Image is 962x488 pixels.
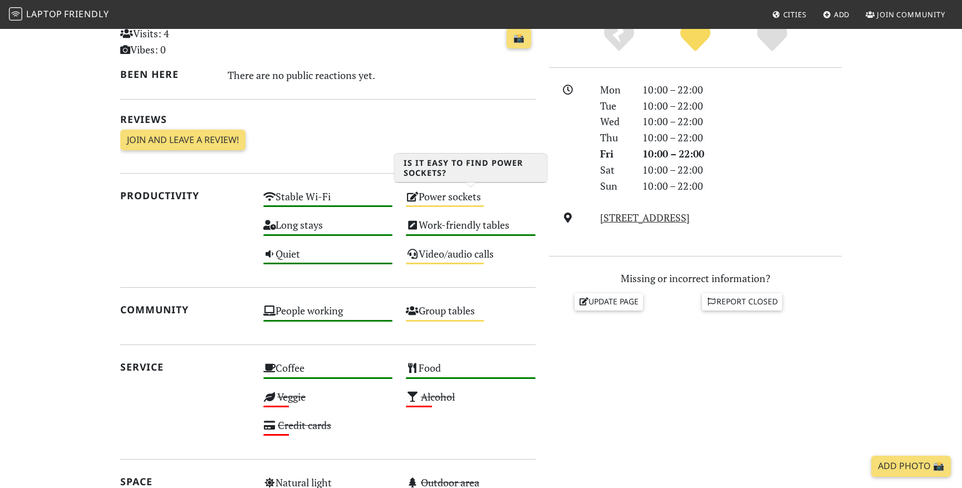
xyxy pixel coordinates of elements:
[257,216,400,244] div: Long stays
[575,293,644,310] a: Update page
[636,146,848,162] div: 10:00 – 22:00
[277,390,306,403] s: Veggie
[636,162,848,178] div: 10:00 – 22:00
[593,82,636,98] div: Mon
[600,211,690,224] a: [STREET_ADDRESS]
[257,302,400,330] div: People working
[861,4,950,24] a: Join Community
[783,9,807,19] span: Cities
[120,361,250,373] h2: Service
[636,114,848,130] div: 10:00 – 22:00
[734,23,811,53] div: Definitely!
[818,4,855,24] a: Add
[636,82,848,98] div: 10:00 – 22:00
[120,476,250,487] h2: Space
[593,162,636,178] div: Sat
[257,245,400,273] div: Quiet
[257,188,400,216] div: Stable Wi-Fi
[657,23,734,53] div: Yes
[120,114,536,125] h2: Reviews
[593,130,636,146] div: Thu
[593,178,636,194] div: Sun
[834,9,850,19] span: Add
[593,146,636,162] div: Fri
[399,245,542,273] div: Video/audio calls
[257,359,400,387] div: Coffee
[421,390,455,403] s: Alcohol
[120,68,214,80] h2: Been here
[636,98,848,114] div: 10:00 – 22:00
[120,130,246,151] a: Join and leave a review!
[581,23,657,53] div: No
[399,359,542,387] div: Food
[228,66,536,84] div: There are no public reactions yet.
[877,9,945,19] span: Join Community
[768,4,811,24] a: Cities
[278,418,331,432] s: Credit cards
[64,8,109,20] span: Friendly
[593,98,636,114] div: Tue
[395,154,547,183] h3: Is it easy to find power sockets?
[120,26,250,58] p: Visits: 4 Vibes: 0
[636,130,848,146] div: 10:00 – 22:00
[399,188,542,216] div: Power sockets
[636,178,848,194] div: 10:00 – 22:00
[9,5,109,24] a: LaptopFriendly LaptopFriendly
[120,190,250,201] h2: Productivity
[549,270,842,287] p: Missing or incorrect information?
[120,304,250,316] h2: Community
[593,114,636,130] div: Wed
[26,8,62,20] span: Laptop
[9,7,22,21] img: LaptopFriendly
[399,216,542,244] div: Work-friendly tables
[399,302,542,330] div: Group tables
[507,28,531,49] a: 📸
[702,293,782,310] a: Report closed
